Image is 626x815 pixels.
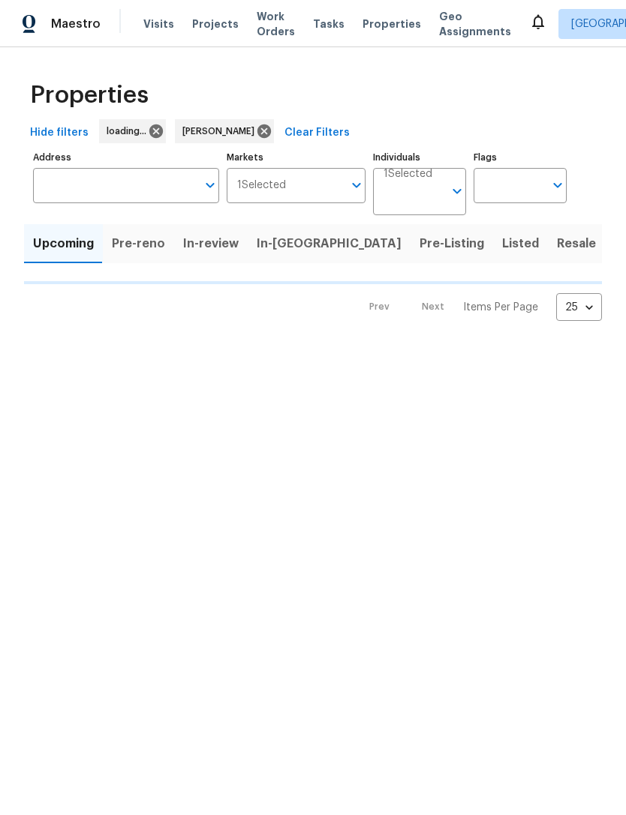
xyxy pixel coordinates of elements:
span: Tasks [313,19,345,29]
span: Properties [363,16,421,31]
span: [PERSON_NAME] [182,124,260,139]
button: Clear Filters [278,119,356,147]
span: Pre-Listing [420,233,484,254]
label: Individuals [373,153,466,162]
div: [PERSON_NAME] [175,119,274,143]
button: Open [200,175,221,196]
span: In-[GEOGRAPHIC_DATA] [257,233,402,254]
label: Flags [474,153,567,162]
span: In-review [183,233,239,254]
p: Items Per Page [463,300,538,315]
button: Open [346,175,367,196]
span: 1 Selected [237,179,286,192]
div: loading... [99,119,166,143]
button: Open [547,175,568,196]
span: 1 Selected [384,168,432,181]
span: Upcoming [33,233,94,254]
nav: Pagination Navigation [355,293,602,321]
button: Hide filters [24,119,95,147]
span: Properties [30,88,149,103]
div: 25 [556,288,602,327]
span: Pre-reno [112,233,165,254]
span: Clear Filters [284,124,350,142]
span: Work Orders [257,9,295,39]
span: Visits [143,16,174,31]
span: Geo Assignments [439,9,511,39]
span: loading... [107,124,152,139]
label: Address [33,153,219,162]
label: Markets [227,153,366,162]
span: Projects [192,16,239,31]
span: Hide filters [30,124,89,142]
span: Listed [502,233,539,254]
span: Resale [557,233,596,254]
span: Maestro [51,16,101,31]
button: Open [447,181,468,202]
